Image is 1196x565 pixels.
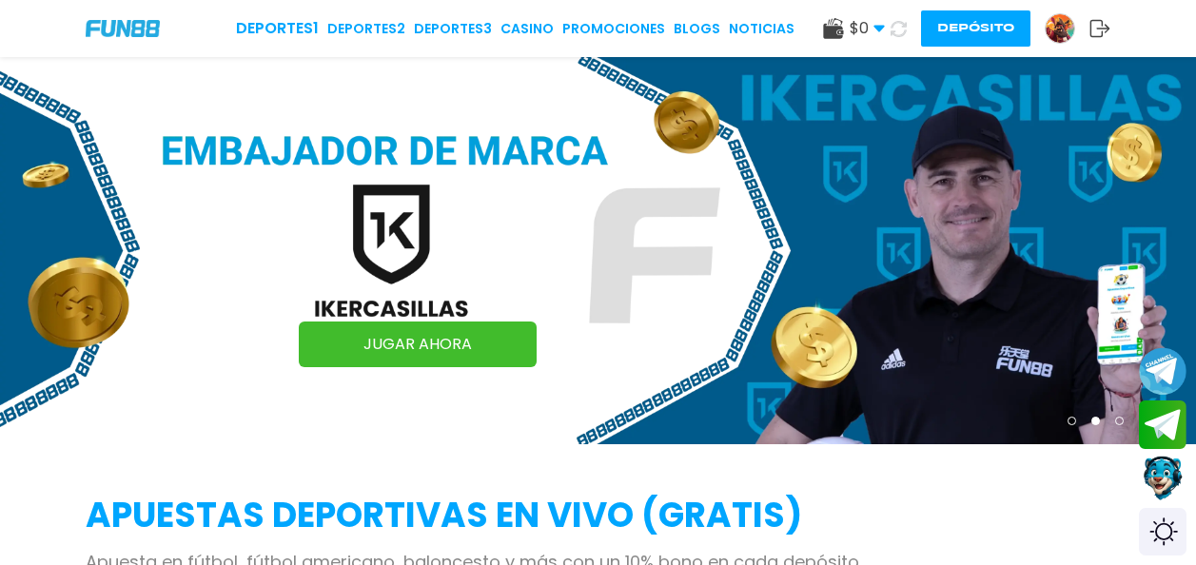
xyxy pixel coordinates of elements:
[921,10,1030,47] button: Depósito
[327,19,405,39] a: Deportes2
[1139,508,1186,555] div: Switch theme
[299,321,537,367] a: JUGAR AHORA
[500,19,554,39] a: CASINO
[1139,454,1186,503] button: Contact customer service
[414,19,492,39] a: Deportes3
[236,17,319,40] a: Deportes1
[850,17,885,40] span: $ 0
[562,19,665,39] a: Promociones
[86,20,160,36] img: Company Logo
[729,19,794,39] a: NOTICIAS
[674,19,720,39] a: BLOGS
[1046,14,1074,43] img: Avatar
[1139,346,1186,396] button: Join telegram channel
[86,490,1110,541] h2: APUESTAS DEPORTIVAS EN VIVO (gratis)
[1139,400,1186,450] button: Join telegram
[1045,13,1089,44] a: Avatar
